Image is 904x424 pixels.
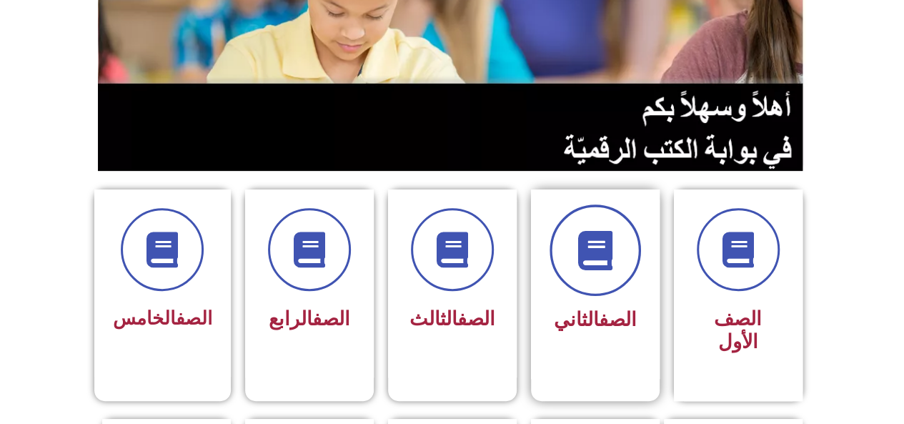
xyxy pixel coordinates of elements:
[457,307,495,330] a: الصف
[409,307,495,330] span: الثالث
[269,307,350,330] span: الرابع
[599,308,637,331] a: الصف
[312,307,350,330] a: الصف
[176,307,212,329] a: الصف
[714,307,762,353] span: الصف الأول
[554,308,637,331] span: الثاني
[113,307,212,329] span: الخامس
